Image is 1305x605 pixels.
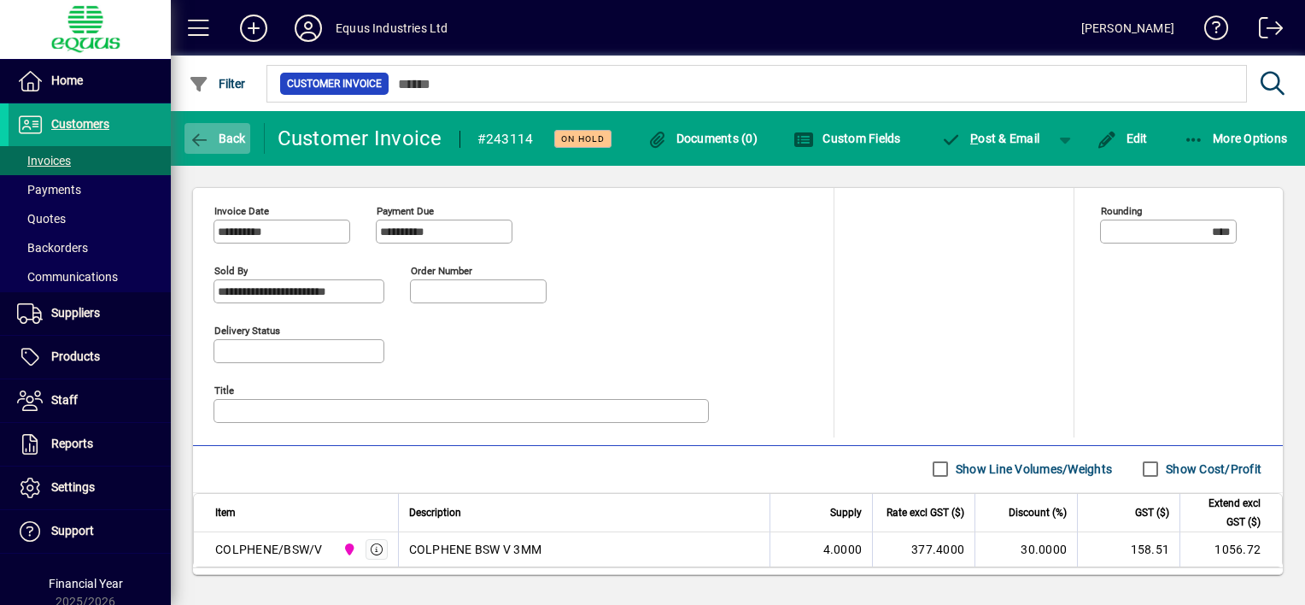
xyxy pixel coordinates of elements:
[214,384,234,396] mat-label: Title
[9,146,171,175] a: Invoices
[214,324,280,336] mat-label: Delivery status
[287,75,382,92] span: Customer Invoice
[887,503,964,522] span: Rate excl GST ($)
[51,117,109,131] span: Customers
[9,233,171,262] a: Backorders
[823,541,863,558] span: 4.0000
[477,126,534,153] div: #243114
[1097,132,1148,145] span: Edit
[184,68,250,99] button: Filter
[409,503,461,522] span: Description
[933,123,1049,154] button: Post & Email
[1135,503,1169,522] span: GST ($)
[336,15,448,42] div: Equus Industries Ltd
[51,437,93,450] span: Reports
[51,306,100,320] span: Suppliers
[9,262,171,291] a: Communications
[17,154,71,167] span: Invoices
[1081,15,1174,42] div: [PERSON_NAME]
[51,480,95,494] span: Settings
[215,541,323,558] div: COLPHENE/BSW/V
[789,123,905,154] button: Custom Fields
[17,183,81,197] span: Payments
[1077,532,1179,567] td: 158.51
[226,13,281,44] button: Add
[9,204,171,233] a: Quotes
[1246,3,1284,59] a: Logout
[338,540,358,559] span: 2N NORTHERN
[9,423,171,466] a: Reports
[9,60,171,103] a: Home
[17,241,88,255] span: Backorders
[1179,123,1292,154] button: More Options
[278,125,442,152] div: Customer Invoice
[9,336,171,379] a: Products
[49,577,123,590] span: Financial Year
[9,175,171,204] a: Payments
[883,541,964,558] div: 377.4000
[647,132,758,145] span: Documents (0)
[215,503,236,522] span: Item
[941,132,1040,145] span: ost & Email
[1101,204,1142,216] mat-label: Rounding
[171,123,265,154] app-page-header-button: Back
[214,264,248,276] mat-label: Sold by
[1184,132,1288,145] span: More Options
[1191,494,1261,532] span: Extend excl GST ($)
[9,379,171,422] a: Staff
[974,532,1077,567] td: 30.0000
[51,524,94,537] span: Support
[970,132,978,145] span: P
[409,541,542,558] span: COLPHENE BSW V 3MM
[793,132,901,145] span: Custom Fields
[1162,461,1261,478] label: Show Cost/Profit
[184,123,250,154] button: Back
[51,73,83,87] span: Home
[17,270,118,284] span: Communications
[1009,503,1067,522] span: Discount (%)
[51,393,78,407] span: Staff
[1191,3,1229,59] a: Knowledge Base
[281,13,336,44] button: Profile
[17,212,66,226] span: Quotes
[561,133,605,144] span: On hold
[830,503,862,522] span: Supply
[189,132,246,145] span: Back
[9,467,171,509] a: Settings
[411,264,472,276] mat-label: Order number
[51,349,100,363] span: Products
[1092,123,1152,154] button: Edit
[377,204,434,216] mat-label: Payment due
[642,123,762,154] button: Documents (0)
[1179,532,1282,567] td: 1056.72
[189,77,246,91] span: Filter
[214,204,269,216] mat-label: Invoice date
[9,292,171,335] a: Suppliers
[952,461,1112,478] label: Show Line Volumes/Weights
[9,510,171,553] a: Support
